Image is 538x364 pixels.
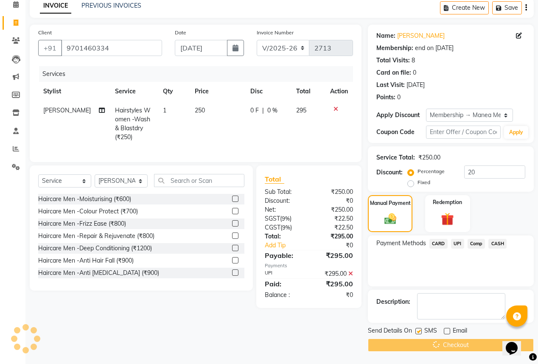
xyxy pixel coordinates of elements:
[488,239,507,249] span: CASH
[158,82,190,101] th: Qty
[413,68,416,77] div: 0
[154,174,244,187] input: Search or Scan
[265,262,353,269] div: Payments
[38,219,126,228] div: Haircare Men -Frizz Ease (₹800)
[376,31,395,40] div: Name:
[451,239,464,249] span: UPI
[376,168,403,177] div: Discount:
[381,212,400,226] img: _cash.svg
[175,29,186,36] label: Date
[376,81,405,90] div: Last Visit:
[265,175,284,184] span: Total
[309,205,359,214] div: ₹250.00
[376,93,395,102] div: Points:
[309,269,359,278] div: ₹295.00
[433,199,462,206] label: Redemption
[258,205,309,214] div: Net:
[309,232,359,241] div: ₹295.00
[504,126,528,139] button: Apply
[376,239,426,248] span: Payment Methods
[309,214,359,223] div: ₹22.50
[397,93,401,102] div: 0
[317,241,359,250] div: ₹0
[406,81,425,90] div: [DATE]
[43,106,91,114] span: [PERSON_NAME]
[38,29,52,36] label: Client
[309,279,359,289] div: ₹295.00
[368,326,412,337] span: Send Details On
[412,56,415,65] div: 8
[81,2,141,9] a: PREVIOUS INVOICES
[258,214,309,223] div: ( )
[296,106,306,114] span: 295
[195,106,205,114] span: 250
[38,195,131,204] div: Haircare Men -Moisturising (₹600)
[257,29,294,36] label: Invoice Number
[291,82,325,101] th: Total
[258,196,309,205] div: Discount:
[258,188,309,196] div: Sub Total:
[502,330,530,356] iframe: chat widget
[38,244,152,253] div: Haircare Men -Deep Conditioning (₹1200)
[397,31,445,40] a: [PERSON_NAME]
[258,269,309,278] div: UPI
[110,82,158,101] th: Service
[325,82,353,101] th: Action
[309,250,359,260] div: ₹295.00
[429,239,448,249] span: CARD
[258,279,309,289] div: Paid:
[262,106,264,115] span: |
[250,106,259,115] span: 0 F
[426,126,501,139] input: Enter Offer / Coupon Code
[258,291,309,300] div: Balance :
[376,128,426,137] div: Coupon Code
[370,199,411,207] label: Manual Payment
[492,1,522,14] button: Save
[376,111,426,120] div: Apply Discount
[245,82,291,101] th: Disc
[282,224,290,231] span: 9%
[39,66,359,82] div: Services
[265,224,280,231] span: CGST
[115,106,151,141] span: Hairstyles Women -Wash & Blastdry (₹250)
[38,207,138,216] div: Haircare Men -Colour Protect (₹700)
[38,269,159,277] div: Haircare Men -Anti [MEDICAL_DATA] (₹900)
[163,106,166,114] span: 1
[309,188,359,196] div: ₹250.00
[38,256,134,265] div: Haircare Men -Anti Hair Fall (₹900)
[61,40,162,56] input: Search by Name/Mobile/Email/Code
[258,232,309,241] div: Total:
[437,211,458,227] img: _gift.svg
[418,153,440,162] div: ₹250.00
[309,223,359,232] div: ₹22.50
[309,196,359,205] div: ₹0
[376,68,411,77] div: Card on file:
[440,1,489,14] button: Create New
[38,82,110,101] th: Stylist
[265,215,280,222] span: SGST
[453,326,467,337] span: Email
[258,223,309,232] div: ( )
[282,215,290,222] span: 9%
[418,179,430,186] label: Fixed
[376,56,410,65] div: Total Visits:
[424,326,437,337] span: SMS
[267,106,277,115] span: 0 %
[376,153,415,162] div: Service Total:
[190,82,245,101] th: Price
[38,232,154,241] div: Haircare Men -Repair & Rejuvenate (₹800)
[258,250,309,260] div: Payable:
[376,297,410,306] div: Description:
[309,291,359,300] div: ₹0
[468,239,485,249] span: Comp
[415,44,454,53] div: end on [DATE]
[376,44,413,53] div: Membership:
[418,168,445,175] label: Percentage
[38,40,62,56] button: +91
[258,241,317,250] a: Add Tip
